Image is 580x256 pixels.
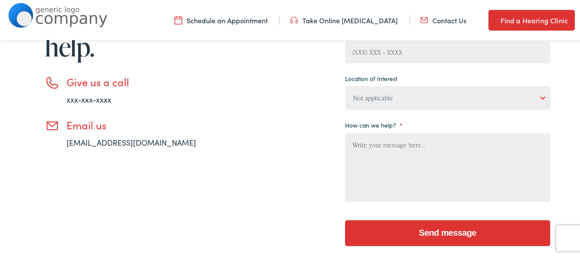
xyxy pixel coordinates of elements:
img: utility icon [488,14,496,24]
a: Take Online [MEDICAL_DATA] [290,14,398,24]
img: utility icon [290,14,298,24]
input: Send message [345,219,551,245]
a: Contact Us [420,14,466,24]
a: Find a Hearing Clinic [488,9,575,29]
img: utility icon [420,14,428,24]
label: Location of Interest [345,73,397,81]
h3: Give us a call [67,75,222,87]
a: Schedule an Appointment [174,14,268,24]
img: utility icon [174,14,182,24]
a: [EMAIL_ADDRESS][DOMAIN_NAME] [67,136,196,147]
label: How can we help? [345,120,403,128]
h3: Email us [67,118,222,130]
a: xxx-xxx-xxxx [67,93,111,103]
input: (XXX) XXX - XXXX [345,41,551,62]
